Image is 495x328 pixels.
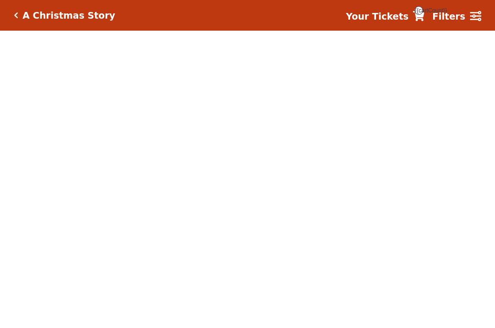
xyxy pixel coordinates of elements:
h5: A Christmas Story [23,10,115,21]
a: Click here to go back to filters [14,12,18,19]
span: {{cartCount}} [414,6,423,15]
a: Your Tickets {{cartCount}} [346,10,424,23]
strong: Filters [432,11,465,22]
a: Filters [432,10,481,23]
strong: Your Tickets [346,11,409,22]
